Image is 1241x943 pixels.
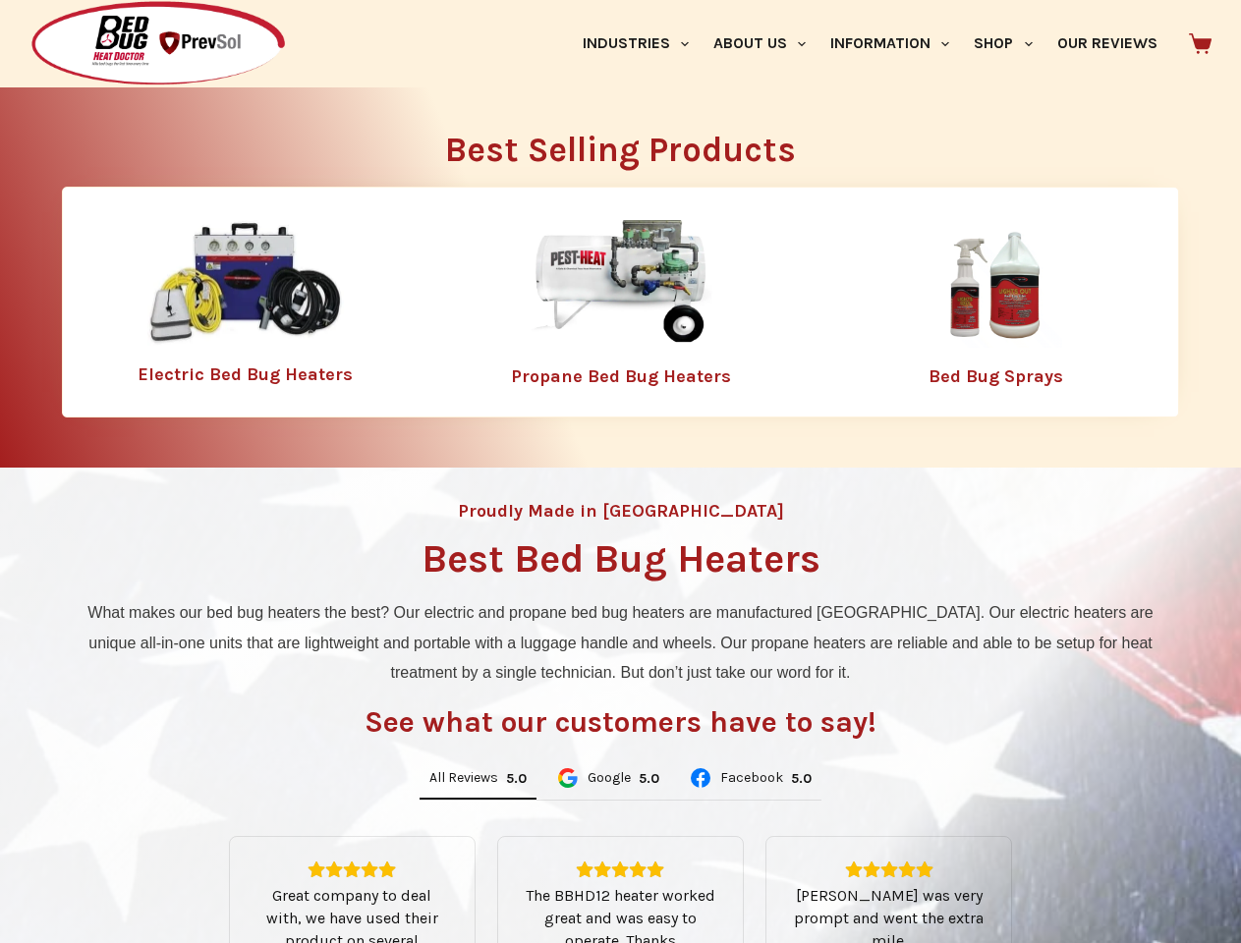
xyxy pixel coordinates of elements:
[639,770,659,787] div: 5.0
[588,771,631,785] span: Google
[511,365,731,387] a: Propane Bed Bug Heaters
[506,770,527,787] div: 5.0
[506,770,527,787] div: Rating: 5.0 out of 5
[639,770,659,787] div: Rating: 5.0 out of 5
[72,598,1169,688] p: What makes our bed bug heaters the best? Our electric and propane bed bug heaters are manufacture...
[62,133,1179,167] h2: Best Selling Products
[365,707,876,737] h3: See what our customers have to say!
[791,770,812,787] div: 5.0
[422,539,820,579] h1: Best Bed Bug Heaters
[429,771,498,785] span: All Reviews
[791,770,812,787] div: Rating: 5.0 out of 5
[458,502,784,520] h4: Proudly Made in [GEOGRAPHIC_DATA]
[138,363,353,385] a: Electric Bed Bug Heaters
[720,771,783,785] span: Facebook
[790,860,987,878] div: Rating: 5.0 out of 5
[929,365,1063,387] a: Bed Bug Sprays
[522,860,719,878] div: Rating: 5.0 out of 5
[16,8,75,67] button: Open LiveChat chat widget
